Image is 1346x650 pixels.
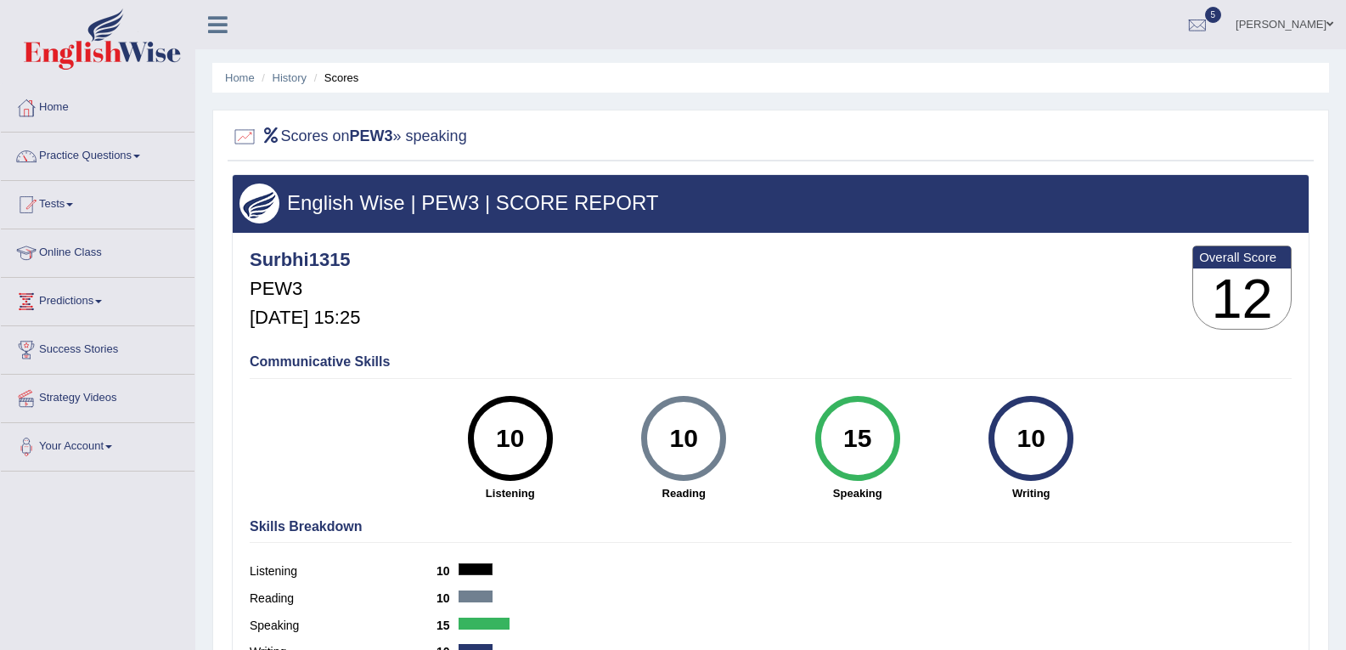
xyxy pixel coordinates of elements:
[1,278,194,320] a: Predictions
[605,485,763,501] strong: Reading
[1,375,194,417] a: Strategy Videos
[1000,403,1062,474] div: 10
[232,124,467,150] h2: Scores on » speaking
[250,590,436,608] label: Reading
[479,403,541,474] div: 10
[250,308,360,328] h5: [DATE] 15:25
[310,70,359,86] li: Scores
[826,403,888,474] div: 15
[436,564,459,578] b: 10
[1193,268,1291,330] h3: 12
[436,591,459,605] b: 10
[250,250,360,270] h4: Surbhi1315
[1,326,194,369] a: Success Stories
[1205,7,1222,23] span: 5
[653,403,715,474] div: 10
[1,181,194,223] a: Tests
[1,84,194,127] a: Home
[436,619,459,632] b: 15
[225,71,255,84] a: Home
[432,485,589,501] strong: Listening
[780,485,937,501] strong: Speaking
[350,127,393,144] b: PEW3
[1199,250,1285,264] b: Overall Score
[953,485,1110,501] strong: Writing
[250,279,360,299] h5: PEW3
[250,617,436,635] label: Speaking
[1,133,194,175] a: Practice Questions
[250,519,1292,534] h4: Skills Breakdown
[1,229,194,272] a: Online Class
[250,354,1292,370] h4: Communicative Skills
[239,184,279,223] img: wings.png
[1,423,194,466] a: Your Account
[250,562,436,580] label: Listening
[273,71,307,84] a: History
[239,192,1302,214] h3: English Wise | PEW3 | SCORE REPORT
